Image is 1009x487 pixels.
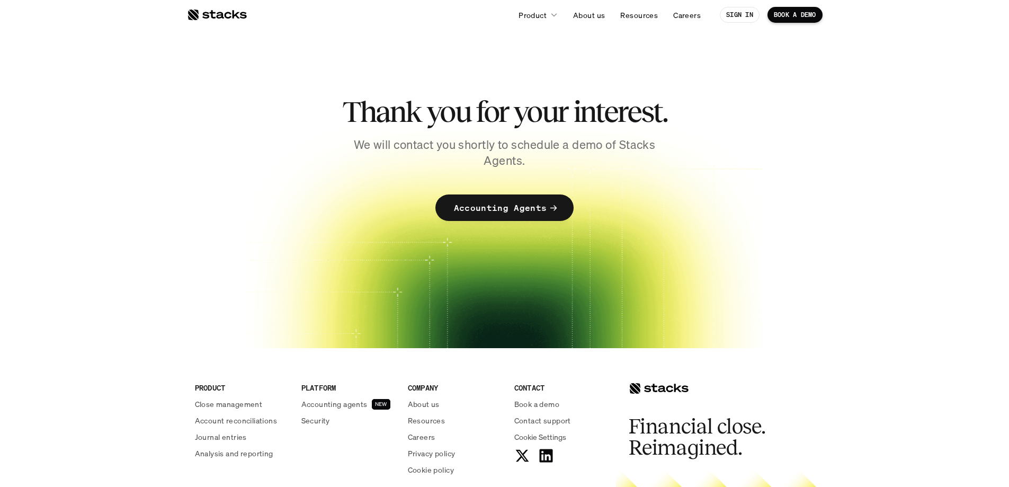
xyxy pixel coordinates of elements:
a: Journal entries [195,431,289,442]
span: Cookie Settings [514,431,566,442]
p: Close management [195,399,263,410]
button: Cookie Trigger [514,431,566,442]
a: Accounting agentsNEW [301,399,395,410]
a: About us [567,5,611,24]
a: Close management [195,399,289,410]
p: Book a demo [514,399,560,410]
a: Accounting Agents [435,194,574,221]
p: Security [301,415,330,426]
a: Book a demo [514,399,608,410]
a: BOOK A DEMO [767,7,823,23]
p: COMPANY [408,382,502,393]
a: Analysis and reporting [195,448,289,459]
p: Contact support [514,415,571,426]
a: Careers [667,5,707,24]
p: We will contact you shortly to schedule a demo of Stacks Agents. [341,137,669,170]
p: CONTACT [514,382,608,393]
a: Cookie policy [408,464,502,475]
p: About us [573,10,605,21]
a: Account reconciliations [195,415,289,426]
a: Resources [614,5,664,24]
p: BOOK A DEMO [774,11,816,19]
p: Privacy policy [408,448,456,459]
p: Analysis and reporting [195,448,273,459]
h2: NEW [375,401,387,408]
p: SIGN IN [726,11,753,19]
p: Resources [408,415,445,426]
p: Careers [673,10,701,21]
p: PLATFORM [301,382,395,393]
a: Contact support [514,415,608,426]
a: About us [408,399,502,410]
p: Accounting Agents [454,200,547,216]
a: Security [301,415,395,426]
p: Careers [408,431,435,442]
p: PRODUCT [195,382,289,393]
p: Account reconciliations [195,415,278,426]
p: About us [408,399,440,410]
p: Product [519,10,547,21]
a: Privacy policy [408,448,502,459]
h2: Financial close. Reimagined. [629,416,788,458]
p: Cookie policy [408,464,454,475]
p: Resources [620,10,658,21]
a: SIGN IN [720,7,760,23]
a: Careers [408,431,502,442]
p: Accounting agents [301,399,368,410]
h2: Thank you for your interest. [319,95,690,128]
p: Journal entries [195,431,247,442]
a: Resources [408,415,502,426]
